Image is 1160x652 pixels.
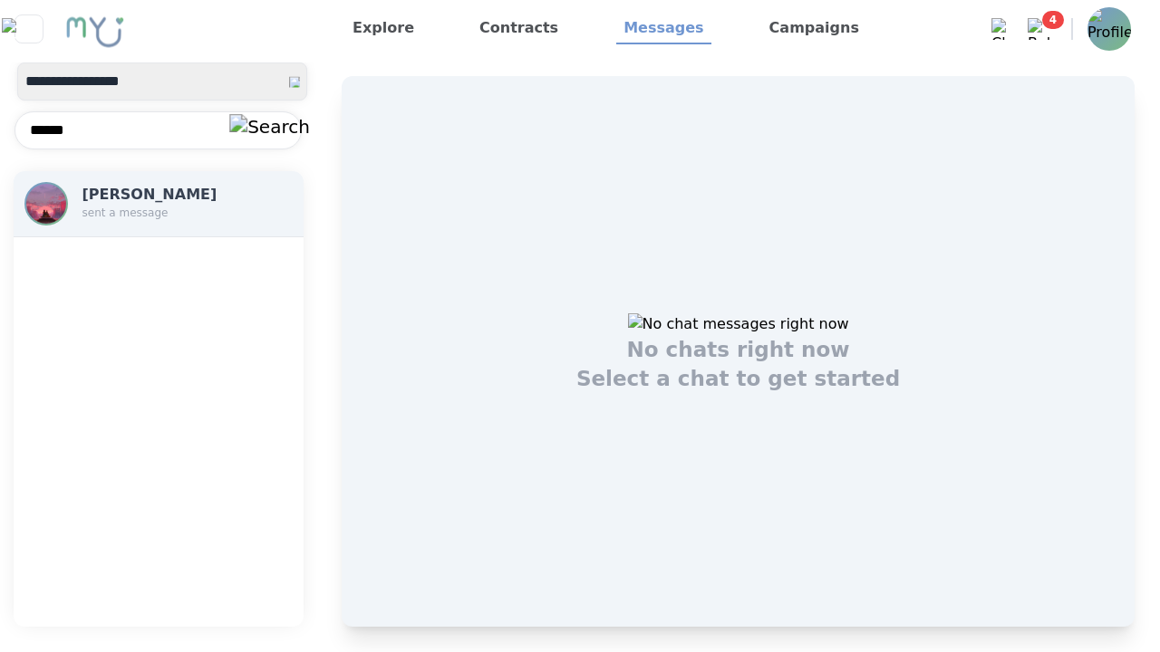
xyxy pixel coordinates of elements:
h1: Select a chat to get started [576,364,900,393]
img: Search [229,114,310,141]
img: Profile [26,184,66,224]
span: 4 [1042,11,1064,29]
img: Chat [991,18,1013,40]
p: sent a message [82,206,240,220]
a: Campaigns [762,14,866,44]
img: Profile [1087,7,1131,51]
button: Profile[PERSON_NAME]sent a message [14,171,304,237]
img: No chat messages right now [628,313,849,335]
h1: No chats right now [626,335,849,364]
a: Explore [345,14,421,44]
img: Close sidebar [2,18,55,40]
img: Bell [1028,18,1049,40]
a: Contracts [472,14,565,44]
a: Messages [616,14,710,44]
h3: [PERSON_NAME] [82,184,240,206]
